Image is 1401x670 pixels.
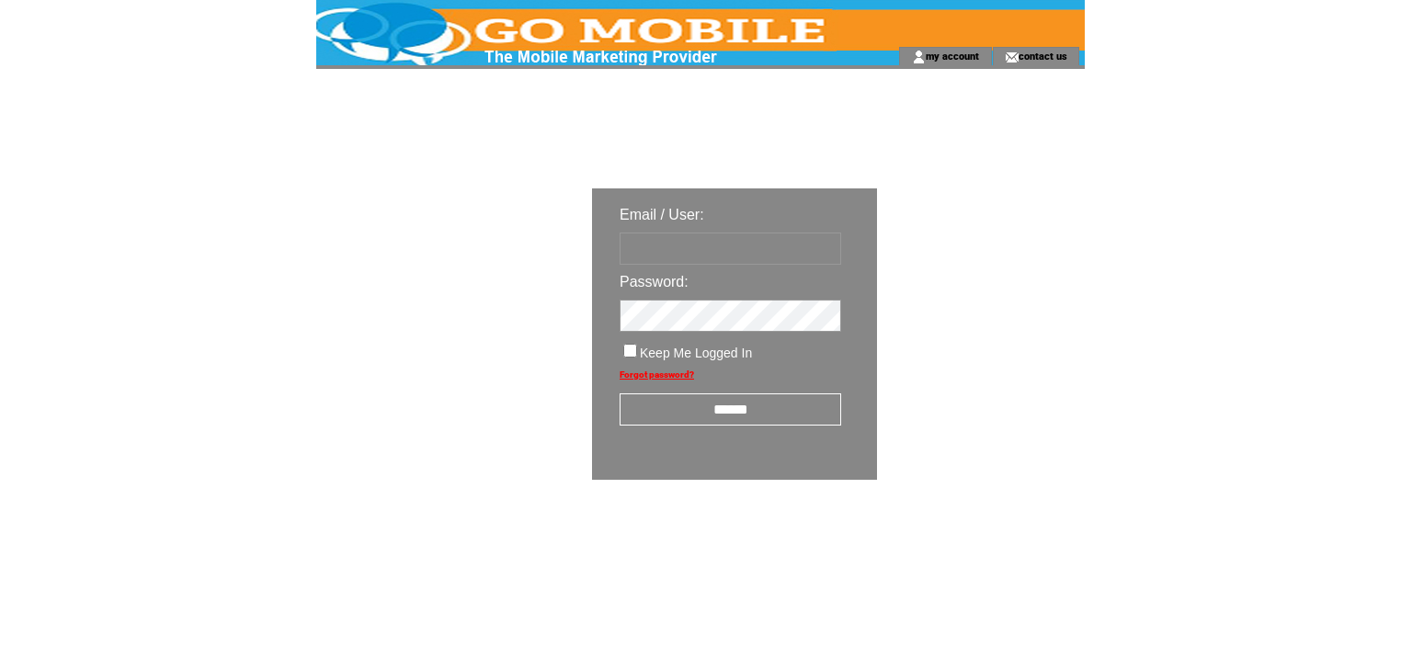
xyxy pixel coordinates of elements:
[930,526,1022,549] img: transparent.png
[912,50,926,64] img: account_icon.gif
[640,346,752,360] span: Keep Me Logged In
[620,369,694,380] a: Forgot password?
[1019,50,1067,62] a: contact us
[926,50,979,62] a: my account
[620,274,689,290] span: Password:
[1005,50,1019,64] img: contact_us_icon.gif
[620,207,704,222] span: Email / User:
